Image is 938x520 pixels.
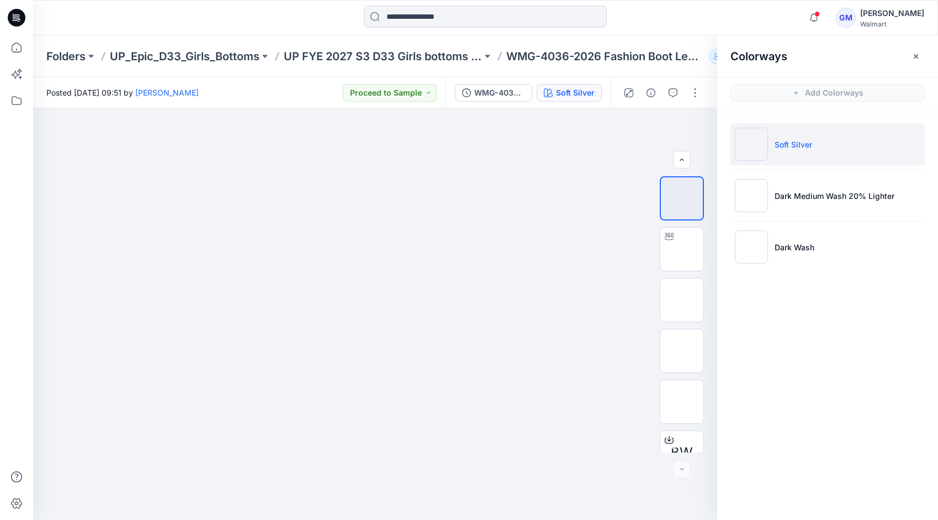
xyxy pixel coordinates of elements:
[775,241,814,253] p: Dark Wash
[860,20,924,28] div: Walmart
[455,84,532,102] button: WMG-4036-2026 Fashion Boot Leg Jean_Full Colorway
[735,128,768,161] img: Soft Silver
[735,179,768,212] img: Dark Medium Wash 20% Lighter
[642,84,660,102] button: Details
[709,49,745,64] button: 63
[135,88,199,97] a: [PERSON_NAME]
[506,49,704,64] p: WMG-4036-2026 Fashion Boot Leg [PERSON_NAME]
[110,49,259,64] a: UP_Epic_D33_Girls_Bottoms
[46,87,199,98] span: Posted [DATE] 09:51 by
[860,7,924,20] div: [PERSON_NAME]
[775,190,894,202] p: Dark Medium Wash 20% Lighter
[735,230,768,264] img: Dark Wash
[775,139,812,150] p: Soft Silver
[284,49,482,64] a: UP FYE 2027 S3 D33 Girls bottoms Epic
[537,84,602,102] button: Soft Silver
[836,8,856,28] div: GM
[46,49,86,64] a: Folders
[730,50,787,63] h2: Colorways
[671,443,693,463] span: BW
[556,87,595,99] div: Soft Silver
[474,87,525,99] div: WMG-4036-2026 Fashion Boot Leg Jean_Full Colorway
